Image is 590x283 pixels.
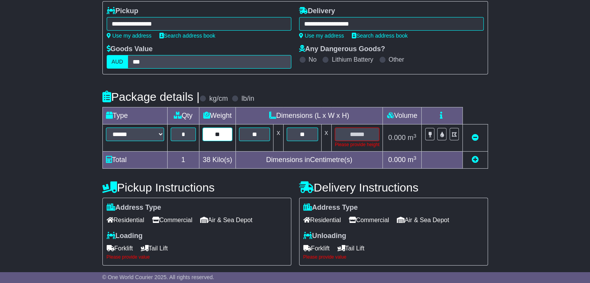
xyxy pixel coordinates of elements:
div: Please provide value [303,254,484,260]
span: Residential [107,214,144,226]
td: x [321,124,331,152]
label: Unloading [303,232,346,240]
label: kg/cm [209,95,228,103]
span: Air & Sea Depot [200,214,253,226]
span: Forklift [303,242,330,254]
a: Search address book [159,33,215,39]
td: Qty [167,107,199,124]
span: Air & Sea Depot [397,214,449,226]
span: 38 [202,156,210,164]
span: Commercial [349,214,389,226]
label: Other [389,56,404,63]
span: © One World Courier 2025. All rights reserved. [102,274,215,280]
td: Dimensions in Centimetre(s) [235,152,383,169]
span: 0.000 [388,156,406,164]
sup: 3 [414,133,417,139]
span: Residential [303,214,341,226]
label: Goods Value [107,45,153,53]
span: Tail Lift [141,242,168,254]
label: Lithium Battery [332,56,373,63]
span: Forklift [107,242,133,254]
label: Pickup [107,7,138,16]
sup: 3 [414,155,417,161]
td: Type [102,107,167,124]
span: m [408,156,417,164]
label: No [309,56,317,63]
span: Commercial [152,214,192,226]
div: Please provide value [107,254,287,260]
h4: Pickup Instructions [102,181,291,194]
label: lb/in [241,95,254,103]
a: Search address book [352,33,408,39]
span: m [408,134,417,141]
label: Address Type [107,204,161,212]
span: 0.000 [388,134,406,141]
a: Use my address [107,33,152,39]
label: Any Dangerous Goods? [299,45,385,53]
label: Loading [107,232,143,240]
label: Address Type [303,204,358,212]
a: Use my address [299,33,344,39]
span: Tail Lift [337,242,365,254]
div: Please provide height [335,141,380,148]
td: x [273,124,284,152]
td: Volume [383,107,422,124]
h4: Package details | [102,90,200,103]
a: Remove this item [472,134,479,141]
label: AUD [107,55,128,69]
td: Kilo(s) [199,152,236,169]
td: Weight [199,107,236,124]
label: Delivery [299,7,335,16]
a: Add new item [472,156,479,164]
td: 1 [167,152,199,169]
td: Total [102,152,167,169]
td: Dimensions (L x W x H) [235,107,383,124]
h4: Delivery Instructions [299,181,488,194]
